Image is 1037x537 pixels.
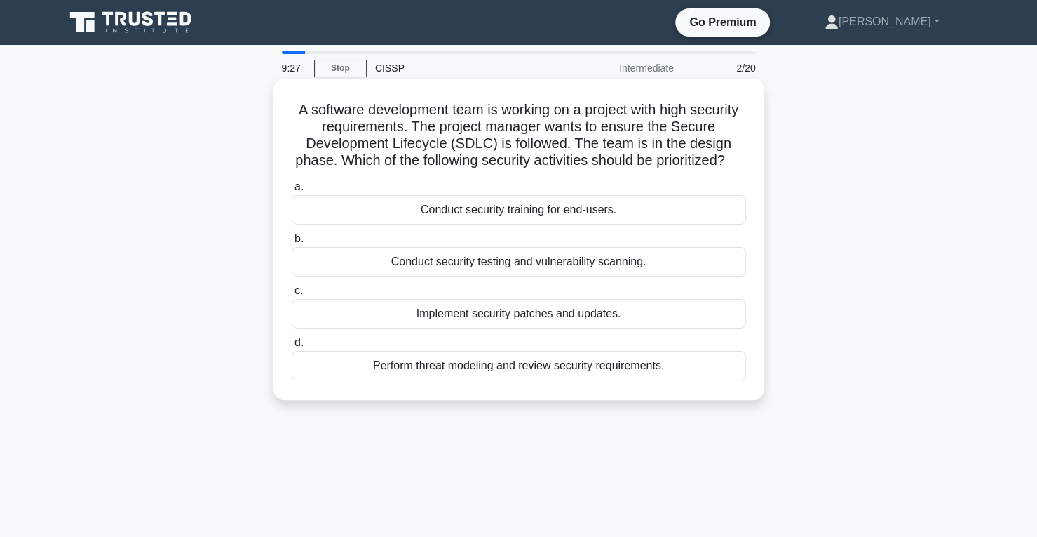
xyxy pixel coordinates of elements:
[560,54,682,82] div: Intermediate
[273,54,314,82] div: 9:27
[294,336,304,348] span: d.
[292,247,746,277] div: Conduct security testing and vulnerability scanning.
[294,180,304,192] span: a.
[791,8,973,36] a: [PERSON_NAME]
[294,284,303,296] span: c.
[682,54,764,82] div: 2/20
[367,54,560,82] div: CISSP
[292,299,746,329] div: Implement security patches and updates.
[292,351,746,380] div: Perform threat modeling and review security requirements.
[681,13,764,31] a: Go Premium
[314,60,367,77] a: Stop
[292,195,746,225] div: Conduct security training for end-users.
[290,101,747,170] h5: A software development team is working on a project with high security requirements. The project ...
[294,232,304,244] span: b.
